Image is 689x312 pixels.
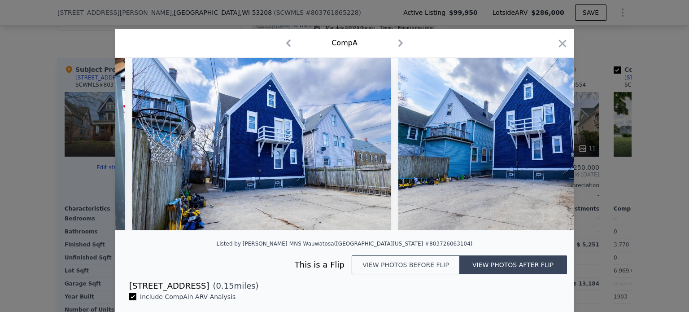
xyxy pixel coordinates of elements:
img: Property Img [398,58,657,230]
div: Listed by [PERSON_NAME]-MNS Wauwatosa ([GEOGRAPHIC_DATA][US_STATE] #803726063104) [217,241,473,247]
button: View photos before flip [352,255,459,274]
div: [STREET_ADDRESS] [129,280,209,292]
div: This is a Flip [129,259,352,271]
span: 0.15 [216,281,234,290]
span: ( miles) [209,280,258,292]
img: Property Img [132,58,391,230]
button: View photos after flip [459,255,567,274]
span: Include Comp A in ARV Analysis [136,293,239,300]
div: Comp A [331,38,358,48]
